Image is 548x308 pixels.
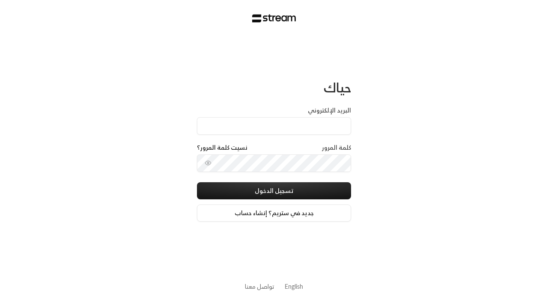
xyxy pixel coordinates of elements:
img: Stream Logo [252,14,296,23]
button: toggle password visibility [201,156,215,170]
a: جديد في ستريم؟ إنشاء حساب [197,204,351,222]
a: English [285,278,303,294]
span: حياك [324,76,351,99]
a: تواصل معنا [245,281,274,292]
label: كلمة المرور [322,143,351,152]
a: نسيت كلمة المرور؟ [197,143,247,152]
button: تسجيل الدخول [197,182,351,199]
button: تواصل معنا [245,282,274,291]
label: البريد الإلكتروني [308,106,351,115]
